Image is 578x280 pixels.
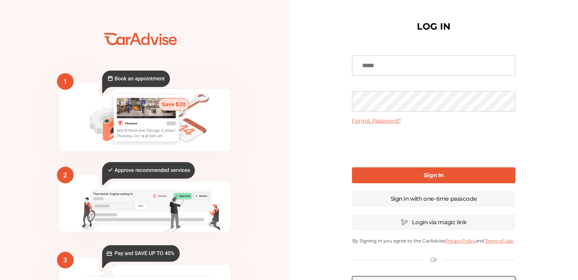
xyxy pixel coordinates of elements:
a: Sign in with one-time passcode [352,191,515,207]
p: Or [430,256,437,264]
b: Sign In [424,171,443,179]
h1: LOG IN [417,23,450,30]
a: Sign In [352,167,515,183]
a: Login via magic link [352,214,515,230]
iframe: reCAPTCHA [376,130,491,160]
img: magic_icon.32c66aac.svg [401,219,408,226]
a: Privacy Policy [445,238,475,244]
a: Forgot Password? [352,117,401,124]
a: Terms of Use [484,238,514,244]
p: By Signing In you agree to the CarAdvise and . [352,238,515,244]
